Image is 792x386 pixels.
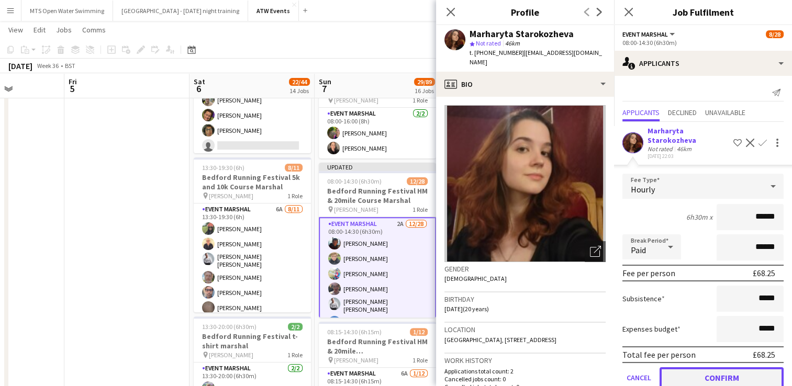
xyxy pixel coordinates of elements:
[412,96,428,104] span: 1 Role
[753,349,775,360] div: £68.25
[766,30,784,38] span: 8/28
[753,268,775,278] div: £68.25
[622,30,676,38] button: Event Marshal
[334,356,378,364] span: [PERSON_NAME]
[436,5,614,19] h3: Profile
[319,108,436,158] app-card-role: Event Marshal2/208:00-16:00 (8h)[PERSON_NAME][PERSON_NAME]
[56,25,72,35] span: Jobs
[334,206,378,213] span: [PERSON_NAME]
[412,356,428,364] span: 1 Role
[622,268,675,278] div: Fee per person
[585,241,606,262] div: Open photos pop-in
[8,25,23,35] span: View
[319,163,436,171] div: Updated
[288,323,303,331] span: 2/2
[503,39,522,47] span: 46km
[648,145,675,153] div: Not rated
[648,126,729,145] div: Marharyta Starokozheva
[65,62,75,70] div: BST
[444,356,606,365] h3: Work history
[287,192,303,200] span: 1 Role
[319,337,436,356] h3: Bedford Running Festival HM & 20mile [GEOGRAPHIC_DATA] 1 priory
[209,192,253,200] span: [PERSON_NAME]
[67,83,77,95] span: 5
[334,96,378,104] span: [PERSON_NAME]
[82,25,106,35] span: Comms
[4,23,27,37] a: View
[287,351,303,359] span: 1 Role
[622,294,665,303] label: Subsistence
[319,186,436,205] h3: Bedford Running Festival HM & 20mile Course Marshal
[8,61,32,71] div: [DATE]
[614,51,792,76] div: Applicants
[202,323,256,331] span: 13:30-20:00 (6h30m)
[668,109,697,116] span: Declined
[317,83,331,95] span: 7
[622,109,660,116] span: Applicants
[194,77,205,86] span: Sat
[69,77,77,86] span: Fri
[78,23,110,37] a: Comms
[407,177,428,185] span: 12/28
[327,177,382,185] span: 08:00-14:30 (6h30m)
[248,1,299,21] button: ATW Events
[436,72,614,97] div: Bio
[319,163,436,317] app-job-card: Updated08:00-14:30 (6h30m)12/28Bedford Running Festival HM & 20mile Course Marshal [PERSON_NAME]1...
[414,78,435,86] span: 29/89
[614,5,792,19] h3: Job Fulfilment
[209,351,253,359] span: [PERSON_NAME]
[194,44,311,201] app-card-role: Event Marshal8A5/913:15-19:00 (5h45m)[PERSON_NAME][PERSON_NAME][PERSON_NAME][PERSON_NAME][PERSON_...
[622,324,681,334] label: Expenses budget
[444,305,489,313] span: [DATE] (20 years)
[476,39,501,47] span: Not rated
[194,332,311,350] h3: Bedford Running Festival t-shirt marshal
[415,87,434,95] div: 16 Jobs
[192,83,205,95] span: 6
[622,39,784,47] div: 08:00-14:30 (6h30m)
[21,1,113,21] button: MTS Open Water Swimming
[705,109,745,116] span: Unavailable
[470,29,574,39] div: Marharyta Starokozheva
[470,49,602,66] span: | [EMAIL_ADDRESS][DOMAIN_NAME]
[675,145,694,153] div: 46km
[444,325,606,334] h3: Location
[34,25,46,35] span: Edit
[285,164,303,172] span: 8/11
[622,349,696,360] div: Total fee per person
[327,328,382,336] span: 08:15-14:30 (6h15m)
[444,105,606,262] img: Crew avatar or photo
[194,157,311,312] app-job-card: 13:30-19:30 (6h)8/11Bedford Running Festival 5k and 10k Course Marshal [PERSON_NAME]1 RoleEvent M...
[444,336,556,344] span: [GEOGRAPHIC_DATA], [STREET_ADDRESS]
[319,77,331,86] span: Sun
[289,78,310,86] span: 22/44
[289,87,309,95] div: 14 Jobs
[412,206,428,213] span: 1 Role
[470,49,524,56] span: t. [PHONE_NUMBER]
[444,275,507,282] span: [DEMOGRAPHIC_DATA]
[444,294,606,304] h3: Birthday
[444,367,606,375] p: Applications total count: 2
[444,375,606,383] p: Cancelled jobs count: 0
[648,153,729,160] div: [DATE] 22:03
[410,328,428,336] span: 1/12
[622,30,668,38] span: Event Marshal
[202,164,244,172] span: 13:30-19:30 (6h)
[35,62,61,70] span: Week 36
[29,23,50,37] a: Edit
[194,173,311,191] h3: Bedford Running Festival 5k and 10k Course Marshal
[631,245,646,255] span: Paid
[631,184,655,195] span: Hourly
[319,71,436,158] app-job-card: 08:00-16:00 (8h)2/2BRF Event village suport [PERSON_NAME]1 RoleEvent Marshal2/208:00-16:00 (8h)[P...
[444,264,606,274] h3: Gender
[113,1,248,21] button: [GEOGRAPHIC_DATA] - [DATE] night training
[52,23,76,37] a: Jobs
[686,212,712,222] div: 6h30m x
